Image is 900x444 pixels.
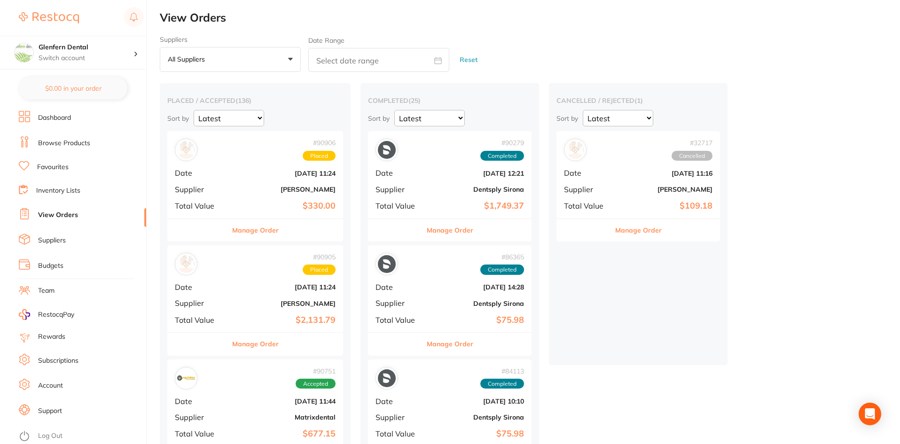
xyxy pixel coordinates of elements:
[175,169,226,177] span: Date
[564,185,611,194] span: Supplier
[39,54,133,63] p: Switch account
[376,429,423,438] span: Total Value
[168,55,209,63] p: All suppliers
[19,309,30,320] img: RestocqPay
[378,255,396,273] img: Dentsply Sirona
[430,170,524,177] b: [DATE] 12:21
[430,315,524,325] b: $75.98
[859,403,881,425] div: Open Intercom Messenger
[160,47,301,72] button: All suppliers
[175,185,226,194] span: Supplier
[38,286,55,296] a: Team
[38,310,74,319] span: RestocqPay
[175,413,226,421] span: Supplier
[175,283,226,291] span: Date
[160,11,900,24] h2: View Orders
[177,141,195,159] img: Henry Schein Halas
[234,201,336,211] b: $330.00
[618,201,712,211] b: $109.18
[234,300,336,307] b: [PERSON_NAME]
[15,43,33,62] img: Glenfern Dental
[376,202,423,210] span: Total Value
[556,114,578,123] p: Sort by
[368,114,390,123] p: Sort by
[672,151,712,161] span: Cancelled
[303,253,336,261] span: # 90905
[175,316,226,324] span: Total Value
[38,356,78,366] a: Subscriptions
[167,114,189,123] p: Sort by
[618,186,712,193] b: [PERSON_NAME]
[234,170,336,177] b: [DATE] 11:24
[234,186,336,193] b: [PERSON_NAME]
[303,265,336,275] span: Placed
[430,201,524,211] b: $1,749.37
[177,369,195,387] img: Matrixdental
[430,283,524,291] b: [DATE] 14:28
[296,379,336,389] span: Accepted
[480,253,524,261] span: # 86365
[19,429,143,444] button: Log Out
[232,333,279,355] button: Manage Order
[19,12,79,23] img: Restocq Logo
[430,300,524,307] b: Dentsply Sirona
[457,47,480,72] button: Reset
[36,186,80,195] a: Inventory Lists
[19,7,79,29] a: Restocq Logo
[38,113,71,123] a: Dashboard
[38,139,90,148] a: Browse Products
[175,397,226,405] span: Date
[376,185,423,194] span: Supplier
[308,48,449,72] input: Select date range
[38,332,65,342] a: Rewards
[39,43,133,52] h4: Glenfern Dental
[564,169,611,177] span: Date
[430,397,524,405] b: [DATE] 10:10
[175,429,226,438] span: Total Value
[167,245,343,356] div: Adam Dental#90905PlacedDate[DATE] 11:24Supplier[PERSON_NAME]Total Value$2,131.79Manage Order
[376,413,423,421] span: Supplier
[308,37,344,44] label: Date Range
[480,139,524,147] span: # 90279
[376,299,423,307] span: Supplier
[38,431,63,441] a: Log Out
[303,151,336,161] span: Placed
[480,265,524,275] span: Completed
[175,202,226,210] span: Total Value
[376,283,423,291] span: Date
[234,315,336,325] b: $2,131.79
[480,151,524,161] span: Completed
[564,202,611,210] span: Total Value
[167,131,343,241] div: Henry Schein Halas#90906PlacedDate[DATE] 11:24Supplier[PERSON_NAME]Total Value$330.00Manage Order
[672,139,712,147] span: # 32717
[234,429,336,439] b: $677.15
[368,96,532,105] h2: completed ( 25 )
[38,210,78,220] a: View Orders
[175,299,226,307] span: Supplier
[430,186,524,193] b: Dentsply Sirona
[296,367,336,375] span: # 90751
[566,141,584,159] img: Adam Dental
[19,77,127,100] button: $0.00 in your order
[376,316,423,324] span: Total Value
[234,397,336,405] b: [DATE] 11:44
[19,309,74,320] a: RestocqPay
[234,413,336,421] b: Matrixdental
[177,255,195,273] img: Adam Dental
[38,381,63,390] a: Account
[376,169,423,177] span: Date
[427,333,473,355] button: Manage Order
[430,413,524,421] b: Dentsply Sirona
[378,141,396,159] img: Dentsply Sirona
[480,367,524,375] span: # 84113
[303,139,336,147] span: # 90906
[38,261,63,271] a: Budgets
[232,219,279,241] button: Manage Order
[556,96,720,105] h2: cancelled / rejected ( 1 )
[167,96,343,105] h2: placed / accepted ( 136 )
[427,219,473,241] button: Manage Order
[615,219,662,241] button: Manage Order
[376,397,423,405] span: Date
[38,236,66,245] a: Suppliers
[618,170,712,177] b: [DATE] 11:16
